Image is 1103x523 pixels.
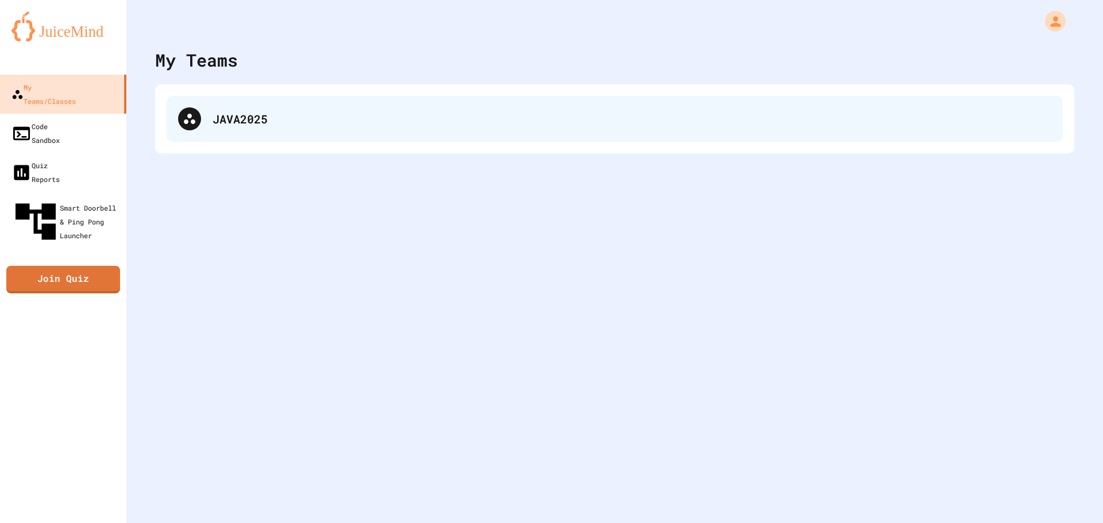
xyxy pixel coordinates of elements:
[213,110,1051,127] div: JAVA2025
[11,80,76,108] div: My Teams/Classes
[6,266,120,293] a: Join Quiz
[155,47,238,73] div: My Teams
[11,197,122,246] div: Smart Doorbell & Ping Pong Launcher
[11,119,60,147] div: Code Sandbox
[11,11,115,41] img: logo-orange.svg
[11,158,60,186] div: Quiz Reports
[1033,8,1069,34] div: My Account
[167,96,1063,142] div: JAVA2025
